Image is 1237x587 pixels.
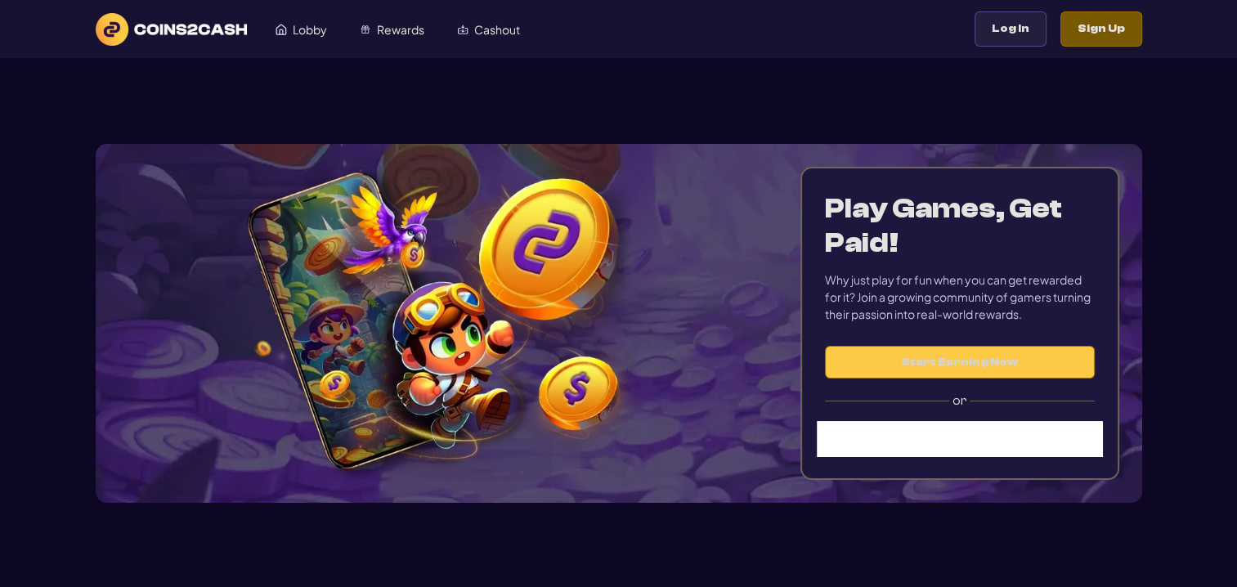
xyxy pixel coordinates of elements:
img: Rewards [360,24,371,35]
button: Start Earning Now [825,346,1094,379]
img: Lobby [276,24,287,35]
span: Cashout [474,24,520,35]
iframe: Sign in with Google Button [817,421,1103,457]
a: Cashout [441,14,536,45]
div: Why just play for fun when you can get rewarded for it? Join a growing community of gamers turnin... [825,271,1094,323]
a: Rewards [343,14,441,45]
span: Lobby [293,24,327,35]
button: Sign Up [1060,11,1142,47]
label: or [825,379,1094,423]
span: Rewards [377,24,424,35]
button: Log In [975,11,1047,47]
a: Lobby [259,14,343,45]
img: Cashout [457,24,468,35]
img: logo text [96,13,247,46]
h1: Play Games, Get Paid! [825,191,1094,260]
